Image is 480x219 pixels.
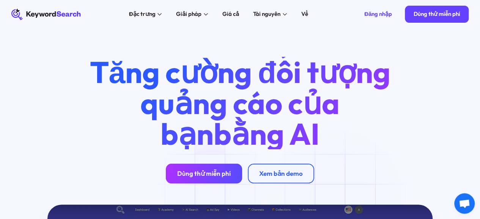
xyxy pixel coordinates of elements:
[364,10,392,17] font: Đăng nhập
[454,193,475,214] a: Mở cuộc trò chuyện
[218,9,243,20] a: Giá cả
[405,6,469,23] a: Dùng thử miễn phí
[356,6,400,23] a: Đăng nhập
[253,10,280,17] font: Tài nguyên
[301,10,308,17] font: Về
[297,9,312,20] a: Về
[222,10,239,17] font: Giá cả
[166,164,242,184] a: Dùng thử miễn phí
[176,10,201,17] font: Giải pháp
[129,10,156,17] font: Đặc trưng
[214,115,319,153] font: bằng AI
[90,53,390,153] font: Tăng cường đối tượng quảng cáo của bạn
[177,169,231,177] font: Dùng thử miễn phí
[413,10,460,17] font: Dùng thử miễn phí
[259,169,303,177] font: Xem bản demo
